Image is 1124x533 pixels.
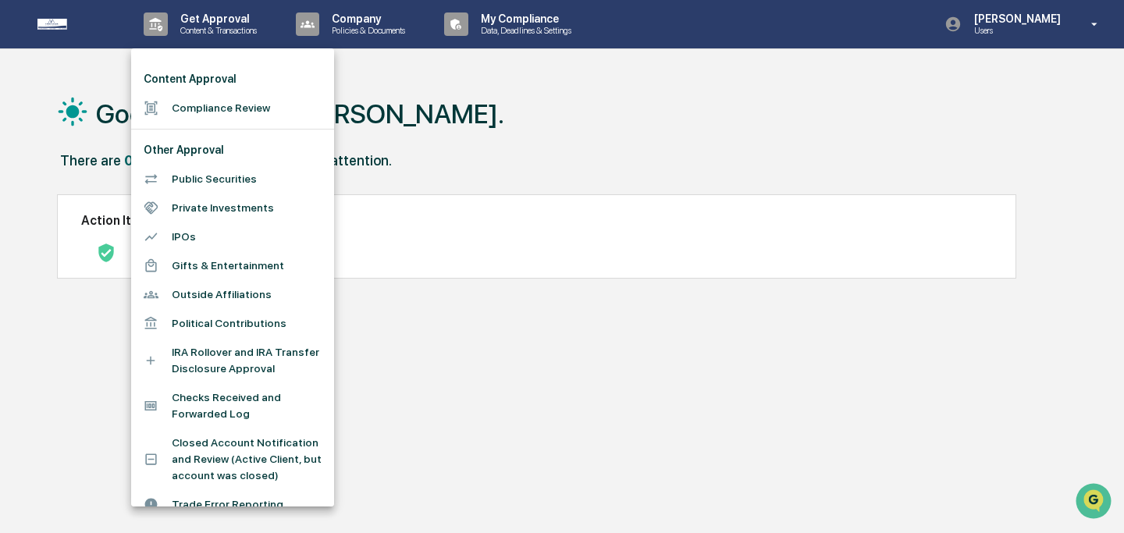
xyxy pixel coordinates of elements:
span: Attestations [129,197,194,212]
div: We're available if you need us! [53,135,197,147]
a: 🖐️Preclearance [9,190,107,219]
li: Closed Account Notification and Review (Active Client, but account was closed) [131,428,334,490]
span: Preclearance [31,197,101,212]
li: Trade Error Reporting [131,490,334,519]
iframe: Open customer support [1074,481,1116,524]
li: Gifts & Entertainment [131,251,334,280]
div: 🖐️ [16,198,28,211]
div: Start new chat [53,119,256,135]
span: Data Lookup [31,226,98,242]
img: 1746055101610-c473b297-6a78-478c-a979-82029cc54cd1 [16,119,44,147]
li: IPOs [131,222,334,251]
li: Public Securities [131,165,334,194]
a: 🔎Data Lookup [9,220,105,248]
li: Other Approval [131,136,334,165]
li: Political Contributions [131,309,334,338]
li: Checks Received and Forwarded Log [131,383,334,428]
li: Outside Affiliations [131,280,334,309]
li: Private Investments [131,194,334,222]
div: 🔎 [16,228,28,240]
span: Pylon [155,265,189,276]
div: 🗄️ [113,198,126,211]
li: IRA Rollover and IRA Transfer Disclosure Approval [131,338,334,383]
li: Compliance Review [131,94,334,123]
a: 🗄️Attestations [107,190,200,219]
li: Content Approval [131,65,334,94]
a: Powered byPylon [110,264,189,276]
p: How can we help? [16,33,284,58]
button: Start new chat [265,124,284,143]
